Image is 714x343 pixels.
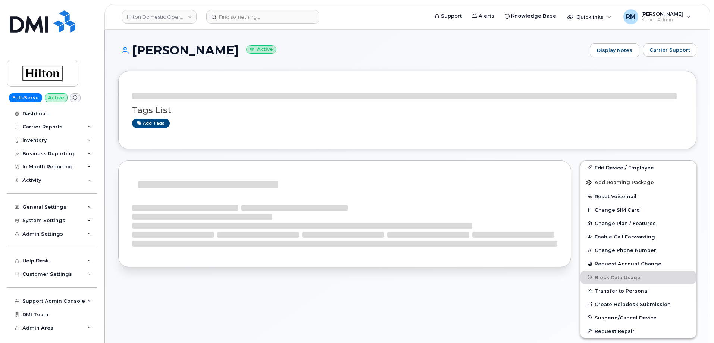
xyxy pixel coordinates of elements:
[580,216,696,230] button: Change Plan / Features
[580,230,696,243] button: Enable Call Forwarding
[118,44,586,57] h1: [PERSON_NAME]
[132,106,683,115] h3: Tags List
[132,119,170,128] a: Add tags
[595,315,657,320] span: Suspend/Cancel Device
[580,284,696,297] button: Transfer to Personal
[586,180,654,187] span: Add Roaming Package
[246,45,276,54] small: Active
[580,271,696,284] button: Block Data Usage
[649,46,690,53] span: Carrier Support
[580,324,696,338] button: Request Repair
[643,43,696,57] button: Carrier Support
[580,297,696,311] a: Create Helpdesk Submission
[580,243,696,257] button: Change Phone Number
[580,257,696,270] button: Request Account Change
[595,221,656,226] span: Change Plan / Features
[590,43,639,57] a: Display Notes
[595,234,655,240] span: Enable Call Forwarding
[580,161,696,174] a: Edit Device / Employee
[580,311,696,324] button: Suspend/Cancel Device
[580,190,696,203] button: Reset Voicemail
[580,203,696,216] button: Change SIM Card
[580,174,696,190] button: Add Roaming Package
